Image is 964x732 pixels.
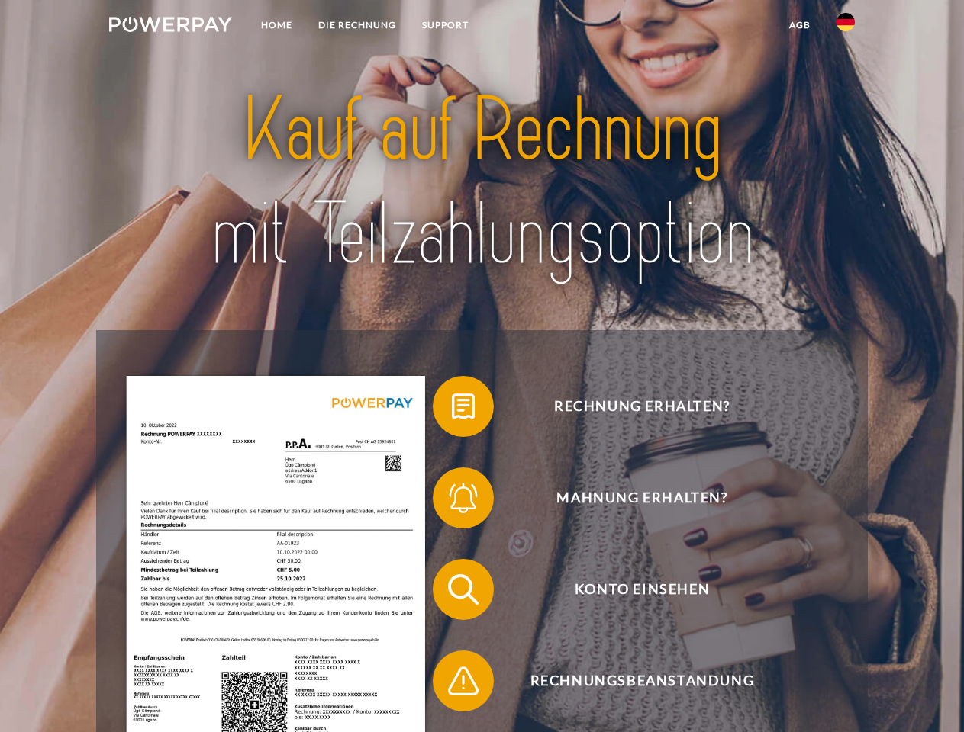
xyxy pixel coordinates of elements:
button: Rechnung erhalten? [433,376,830,437]
span: Rechnungsbeanstandung [455,650,829,711]
span: Rechnung erhalten? [455,376,829,437]
img: qb_warning.svg [444,662,482,700]
a: SUPPORT [409,11,482,39]
span: Mahnung erhalten? [455,467,829,528]
a: agb [776,11,824,39]
button: Konto einsehen [433,559,830,620]
img: logo-powerpay-white.svg [109,17,232,32]
a: Home [248,11,305,39]
span: Konto einsehen [455,559,829,620]
img: qb_search.svg [444,570,482,608]
button: Rechnungsbeanstandung [433,650,830,711]
a: DIE RECHNUNG [305,11,409,39]
img: qb_bill.svg [444,387,482,425]
img: de [837,13,855,31]
button: Mahnung erhalten? [433,467,830,528]
img: title-powerpay_de.svg [146,73,818,292]
img: qb_bell.svg [444,479,482,517]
